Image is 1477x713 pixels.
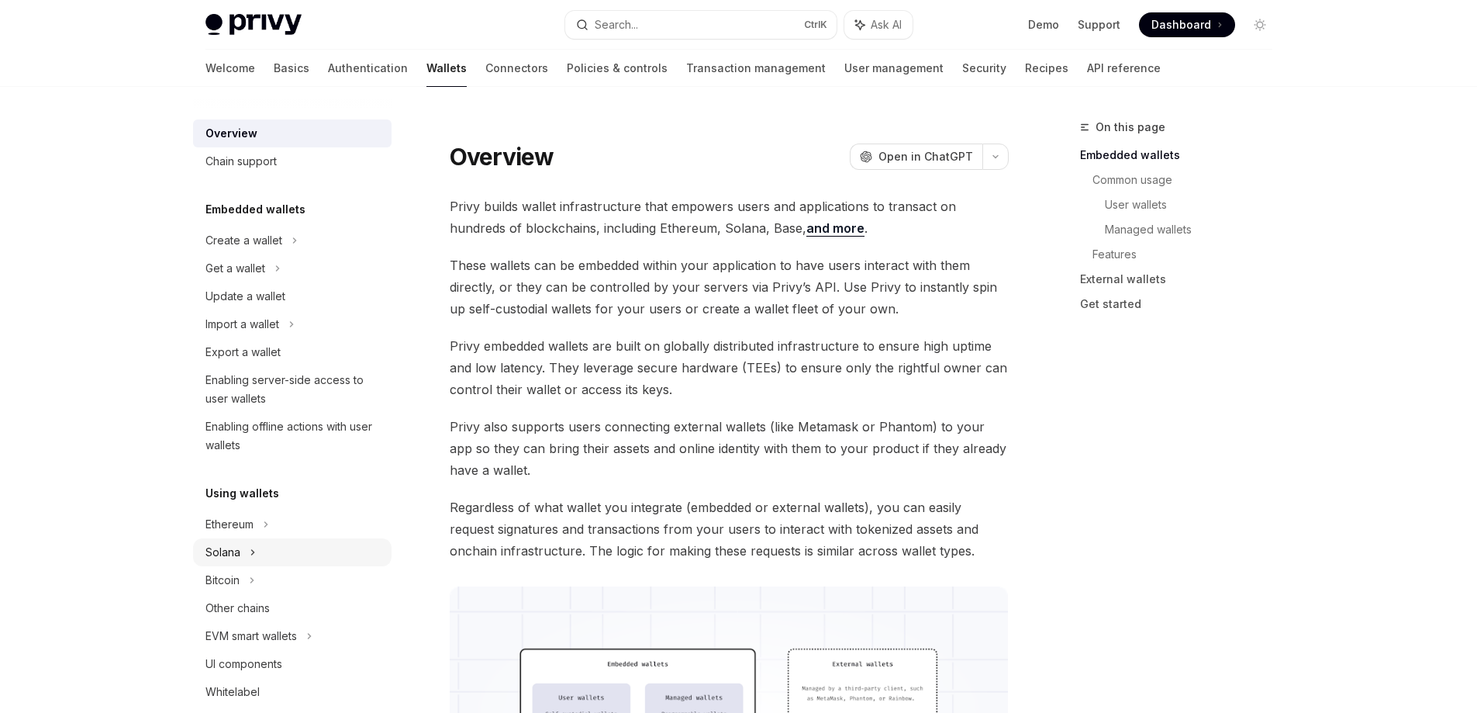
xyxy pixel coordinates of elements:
[567,50,668,87] a: Policies & controls
[205,371,382,408] div: Enabling server-side access to user wallets
[274,50,309,87] a: Basics
[485,50,548,87] a: Connectors
[205,543,240,562] div: Solana
[450,416,1009,481] span: Privy also supports users connecting external wallets (like Metamask or Phantom) to your app so t...
[686,50,826,87] a: Transaction management
[450,196,1009,239] span: Privy builds wallet infrastructure that empowers users and applications to transact on hundreds o...
[205,655,282,673] div: UI components
[193,282,392,310] a: Update a wallet
[205,50,255,87] a: Welcome
[806,220,864,237] a: and more
[205,200,305,219] h5: Embedded wallets
[1092,168,1285,192] a: Common usage
[844,50,944,87] a: User management
[193,678,392,706] a: Whitelabel
[1092,242,1285,267] a: Features
[1139,12,1235,37] a: Dashboard
[205,484,279,503] h5: Using wallets
[1025,50,1068,87] a: Recipes
[205,152,277,171] div: Chain support
[1078,17,1120,33] a: Support
[1080,292,1285,317] a: Get started
[205,287,285,306] div: Update a wallet
[450,143,554,171] h1: Overview
[450,335,1009,400] span: Privy embedded wallets are built on globally distributed infrastructure to ensure high uptime and...
[1105,217,1285,242] a: Managed wallets
[205,683,260,701] div: Whitelabel
[193,338,392,366] a: Export a wallet
[850,144,982,170] button: Open in ChatGPT
[193,594,392,622] a: Other chains
[1087,50,1161,87] a: API reference
[450,254,1009,320] span: These wallets can be embedded within your application to have users interact with them directly, ...
[205,417,382,455] div: Enabling offline actions with user wallets
[205,599,270,618] div: Other chains
[205,231,282,250] div: Create a wallet
[595,16,638,34] div: Search...
[205,124,257,143] div: Overview
[1096,118,1165,137] span: On this page
[205,515,254,534] div: Ethereum
[193,119,392,147] a: Overview
[205,627,297,646] div: EVM smart wallets
[878,149,973,164] span: Open in ChatGPT
[193,413,392,459] a: Enabling offline actions with user wallets
[205,571,240,590] div: Bitcoin
[205,259,265,278] div: Get a wallet
[193,650,392,678] a: UI components
[205,343,281,362] div: Export a wallet
[1080,143,1285,168] a: Embedded wallets
[193,366,392,413] a: Enabling server-side access to user wallets
[426,50,467,87] a: Wallets
[1080,267,1285,292] a: External wallets
[450,497,1009,562] span: Regardless of what wallet you integrate (embedded or external wallets), you can easily request si...
[962,50,1006,87] a: Security
[804,19,827,31] span: Ctrl K
[1028,17,1059,33] a: Demo
[328,50,408,87] a: Authentication
[193,147,392,175] a: Chain support
[1105,192,1285,217] a: User wallets
[1248,12,1272,37] button: Toggle dark mode
[205,14,302,36] img: light logo
[205,315,279,334] div: Import a wallet
[1151,17,1211,33] span: Dashboard
[871,17,902,33] span: Ask AI
[844,11,913,39] button: Ask AI
[565,11,837,39] button: Search...CtrlK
